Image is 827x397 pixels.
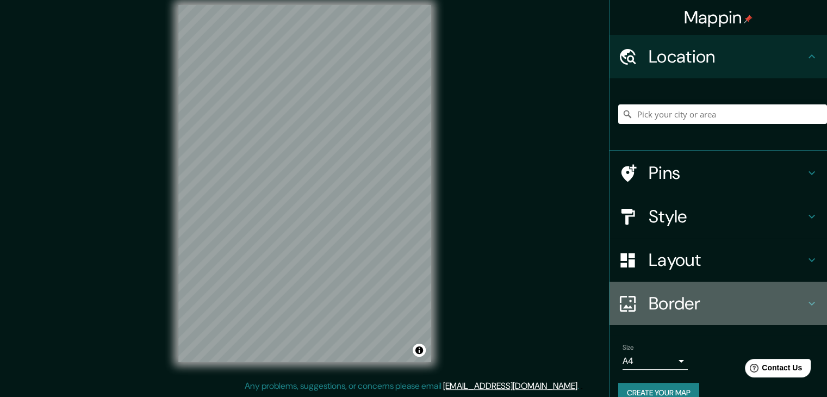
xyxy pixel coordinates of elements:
[413,344,426,357] button: Toggle attribution
[610,282,827,325] div: Border
[623,352,688,370] div: A4
[610,35,827,78] div: Location
[649,162,805,184] h4: Pins
[649,249,805,271] h4: Layout
[245,380,579,393] p: Any problems, suggestions, or concerns please email .
[579,380,581,393] div: .
[744,15,753,23] img: pin-icon.png
[443,380,577,392] a: [EMAIL_ADDRESS][DOMAIN_NAME]
[581,380,583,393] div: .
[178,5,431,362] canvas: Map
[649,46,805,67] h4: Location
[618,104,827,124] input: Pick your city or area
[610,238,827,282] div: Layout
[610,195,827,238] div: Style
[623,343,634,352] label: Size
[610,151,827,195] div: Pins
[649,293,805,314] h4: Border
[684,7,753,28] h4: Mappin
[730,355,815,385] iframe: Help widget launcher
[649,206,805,227] h4: Style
